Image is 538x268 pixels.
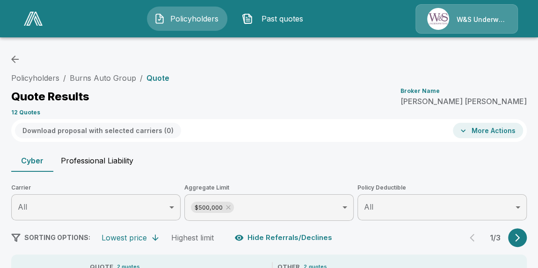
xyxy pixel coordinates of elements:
[11,73,59,83] a: Policyholders
[242,13,253,24] img: Past quotes Icon
[146,74,169,82] p: Quote
[357,183,527,192] span: Policy Deductible
[486,234,504,241] p: 1 / 3
[53,149,141,172] button: Professional Liability
[191,202,226,213] span: $500,000
[11,183,181,192] span: Carrier
[24,233,90,241] span: SORTING OPTIONS:
[453,123,523,138] button: More Actions
[235,7,315,31] button: Past quotes IconPast quotes
[11,110,40,115] p: 12 Quotes
[191,202,234,213] div: $500,000
[102,233,147,242] div: Lowest price
[154,13,165,24] img: Policyholders Icon
[364,202,373,212] span: All
[140,72,143,84] li: /
[63,72,66,84] li: /
[70,73,136,83] a: Burns Auto Group
[257,13,308,24] span: Past quotes
[11,149,53,172] button: Cyber
[15,123,181,138] button: Download proposal with selected carriers (0)
[233,229,336,247] button: Hide Referrals/Declines
[11,72,169,84] nav: breadcrumb
[169,13,220,24] span: Policyholders
[400,88,440,94] p: Broker Name
[11,91,89,102] p: Quote Results
[18,202,27,212] span: All
[147,7,227,31] button: Policyholders IconPolicyholders
[184,183,354,192] span: Aggregate Limit
[400,98,527,105] p: [PERSON_NAME] [PERSON_NAME]
[24,12,43,26] img: AA Logo
[171,233,214,242] div: Highest limit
